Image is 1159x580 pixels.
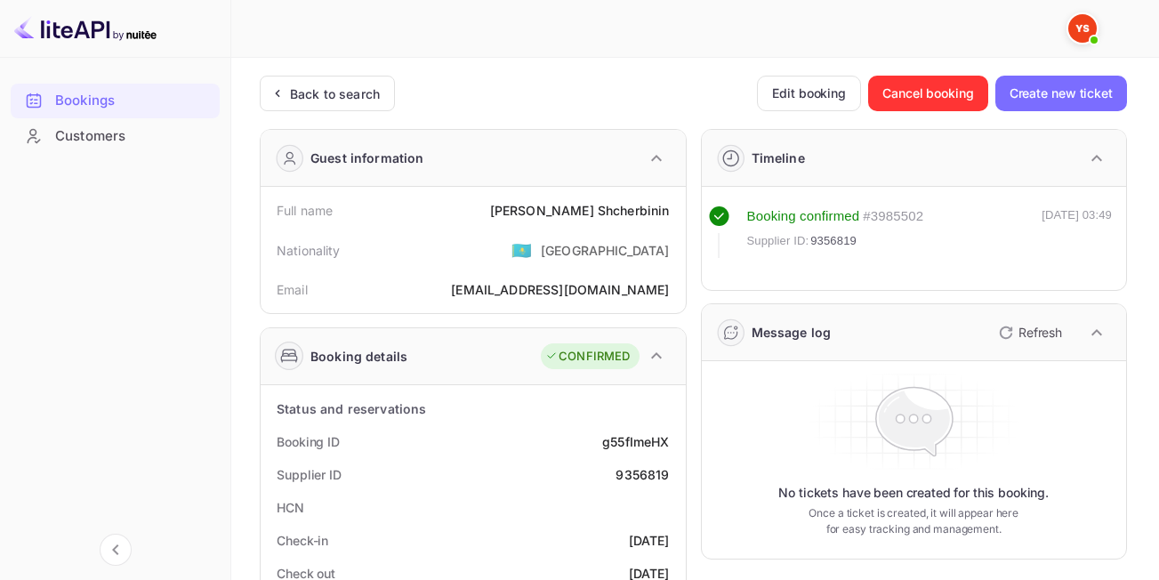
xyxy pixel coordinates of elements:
div: CONFIRMED [545,348,630,366]
button: Cancel booking [868,76,988,111]
div: g55fImeHX [602,432,669,451]
div: Timeline [752,149,805,167]
span: Supplier ID: [747,232,809,250]
button: Collapse navigation [100,534,132,566]
div: Supplier ID [277,465,342,484]
button: Refresh [988,318,1069,347]
div: Message log [752,323,832,342]
div: Guest information [310,149,424,167]
img: LiteAPI logo [14,14,157,43]
div: HCN [277,498,304,517]
div: [PERSON_NAME] Shcherbinin [490,201,670,220]
div: Full name [277,201,333,220]
button: Create new ticket [995,76,1127,111]
div: [DATE] 03:49 [1042,206,1112,258]
p: Refresh [1018,323,1062,342]
div: [DATE] [629,531,670,550]
div: [GEOGRAPHIC_DATA] [541,241,670,260]
img: Yandex Support [1068,14,1097,43]
p: No tickets have been created for this booking. [778,484,1049,502]
div: Bookings [11,84,220,118]
div: Bookings [55,91,211,111]
div: # 3985502 [863,206,923,227]
div: Check-in [277,531,328,550]
div: Customers [11,119,220,154]
a: Customers [11,119,220,152]
div: Nationality [277,241,341,260]
div: Booking details [310,347,407,366]
div: Status and reservations [277,399,426,418]
div: Back to search [290,85,380,103]
div: [EMAIL_ADDRESS][DOMAIN_NAME] [451,280,669,299]
div: 9356819 [616,465,669,484]
div: Booking confirmed [747,206,860,227]
div: Email [277,280,308,299]
button: Edit booking [757,76,861,111]
p: Once a ticket is created, it will appear here for easy tracking and management. [801,505,1026,537]
a: Bookings [11,84,220,117]
span: 9356819 [810,232,857,250]
div: Booking ID [277,432,340,451]
span: United States [511,234,532,266]
div: Customers [55,126,211,147]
